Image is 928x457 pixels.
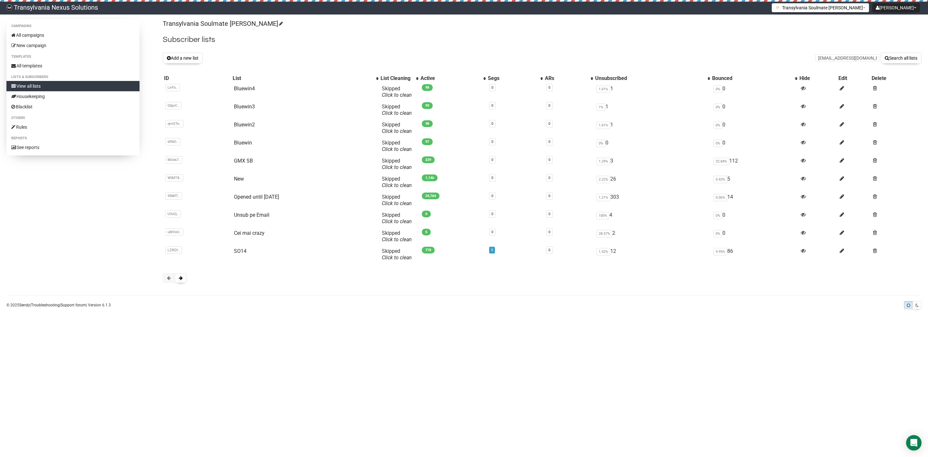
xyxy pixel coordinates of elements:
[595,75,704,82] div: Unsubscribed
[422,156,435,163] span: 229
[596,212,609,219] span: 100%
[165,228,183,236] span: uMVoU..
[382,182,412,188] a: Click to clean
[594,74,710,83] th: Unsubscribed: No sort applied, activate to apply an ascending sort
[491,230,493,234] a: 0
[234,194,279,200] a: Opened until [DATE]
[594,209,710,227] td: 4
[422,229,431,235] span: 5
[488,75,537,82] div: Segs
[382,164,412,170] a: Click to clean
[775,5,780,10] img: 1.png
[382,146,412,152] a: Click to clean
[548,176,550,180] a: 0
[870,74,922,83] th: Delete: No sort applied, sorting is disabled
[422,120,433,127] span: 98
[165,192,182,200] span: 95MfT..
[382,85,412,98] span: Skipped
[382,176,412,188] span: Skipped
[906,435,922,451] div: Open Intercom Messenger
[545,75,587,82] div: ARs
[422,193,440,199] span: 24,764
[165,210,181,218] span: U3vOj..
[711,191,798,209] td: 14
[6,134,140,142] li: Reports
[713,122,722,129] span: 0%
[6,30,140,40] a: All campaigns
[544,74,594,83] th: ARs: No sort applied, activate to apply an ascending sort
[548,85,550,90] a: 0
[548,230,550,234] a: 0
[234,248,247,254] a: SO14
[548,104,550,108] a: 0
[798,74,837,83] th: Hide: No sort applied, sorting is disabled
[6,73,140,81] li: Lists & subscribers
[711,155,798,173] td: 112
[491,85,493,90] a: 0
[713,158,729,165] span: 32.84%
[382,92,412,98] a: Click to clean
[872,75,920,82] div: Delete
[548,194,550,198] a: 0
[382,140,412,152] span: Skipped
[711,83,798,101] td: 0
[6,142,140,153] a: See reports
[596,176,610,183] span: 2.22%
[711,209,798,227] td: 0
[382,212,412,224] span: Skipped
[548,122,550,126] a: 0
[231,74,380,83] th: List: No sort applied, activate to apply an ascending sort
[234,230,265,236] a: Cei mai crazy
[382,200,412,206] a: Click to clean
[6,102,140,112] a: Blacklist
[491,248,493,252] a: 1
[491,194,493,198] a: 0
[596,230,612,237] span: 28.57%
[596,194,610,201] span: 1.21%
[594,155,710,173] td: 3
[234,212,269,218] a: Unsub pe Email
[419,74,487,83] th: Active: No sort applied, activate to apply an ascending sort
[487,74,544,83] th: Segs: No sort applied, activate to apply an ascending sort
[6,22,140,30] li: Campaigns
[19,303,30,307] a: Sendy
[382,254,412,261] a: Click to clean
[594,83,710,101] td: 1
[382,248,412,261] span: Skipped
[422,102,433,109] span: 99
[165,120,183,127] span: qmQTe..
[422,174,438,181] span: 1,146
[233,75,373,82] div: List
[713,248,727,255] span: 9.95%
[420,75,480,82] div: Active
[491,176,493,180] a: 0
[422,84,433,91] span: 98
[422,247,435,253] span: 778
[234,158,253,164] a: GMX SB
[382,122,412,134] span: Skipped
[491,104,493,108] a: 0
[422,211,431,217] span: 0
[712,75,792,82] div: Bounced
[382,110,412,116] a: Click to clean
[382,104,412,116] span: Skipped
[711,74,798,83] th: Bounced: No sort applied, activate to apply an ascending sort
[165,138,180,145] span: 6fNEI..
[163,74,231,83] th: ID: No sort applied, sorting is disabled
[6,91,140,102] a: Housekeeping
[772,3,869,12] button: Transylvania Soulmate [PERSON_NAME]
[382,158,412,170] span: Skipped
[713,194,727,201] span: 0.06%
[713,230,722,237] span: 0%
[548,140,550,144] a: 0
[379,74,419,83] th: List Cleaning: No sort applied, activate to apply an ascending sort
[594,137,710,155] td: 0
[594,119,710,137] td: 1
[6,40,140,51] a: New campaign
[6,122,140,132] a: Rules
[234,140,252,146] a: Bluewin
[713,104,722,111] span: 0%
[165,246,182,254] span: LZBQf..
[234,85,255,92] a: Bluewin4
[594,245,710,263] td: 12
